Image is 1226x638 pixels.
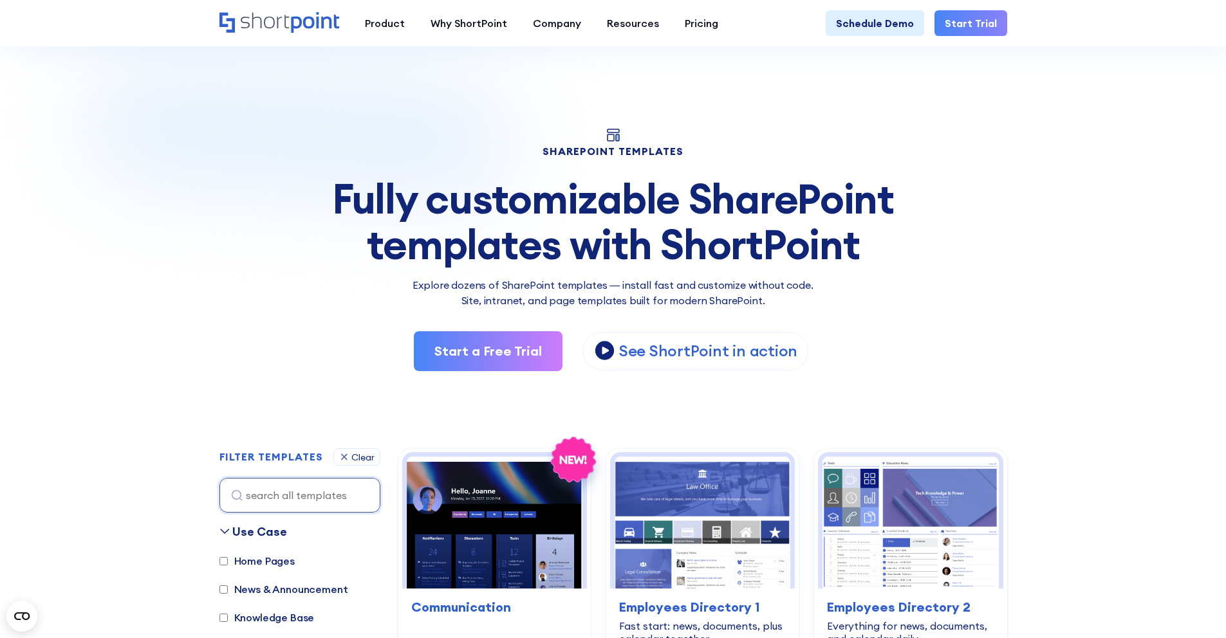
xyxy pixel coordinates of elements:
a: Resources [594,10,672,36]
input: Knowledge Base [219,614,228,622]
button: Open CMP widget [6,601,37,632]
div: Clear [351,453,375,462]
div: Use Case [232,523,287,540]
a: Schedule Demo [826,10,924,36]
a: Start a Free Trial [414,331,562,371]
a: open lightbox [583,332,808,370]
p: Explore dozens of SharePoint templates — install fast and customize without code. Site, intranet,... [219,277,1007,308]
h2: FILTER TEMPLATES [219,451,323,463]
div: Why ShortPoint [431,15,507,31]
a: Company [520,10,594,36]
div: Pricing [685,15,718,31]
input: search all templates [219,478,380,513]
p: See ShortPoint in action [619,341,797,361]
div: Product [365,15,405,31]
h3: Employees Directory 1 [619,597,786,617]
label: News & Announcement [219,581,348,597]
a: Pricing [672,10,731,36]
a: Start Trial [934,10,1007,36]
a: Product [352,10,418,36]
div: Company [533,15,581,31]
div: Fully customizable SharePoint templates with ShortPoint [219,176,1007,267]
label: Home Pages [219,553,295,569]
iframe: Chat Widget [994,489,1226,638]
h1: SHAREPOINT TEMPLATES [219,147,1007,156]
label: Knowledge Base [219,610,315,625]
a: Why ShortPoint [418,10,520,36]
a: Home [219,12,339,34]
h3: Employees Directory 2 [827,597,994,617]
h3: Communication [411,597,578,617]
input: News & Announcement [219,585,228,594]
input: Home Pages [219,557,228,565]
div: Resources [607,15,659,31]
